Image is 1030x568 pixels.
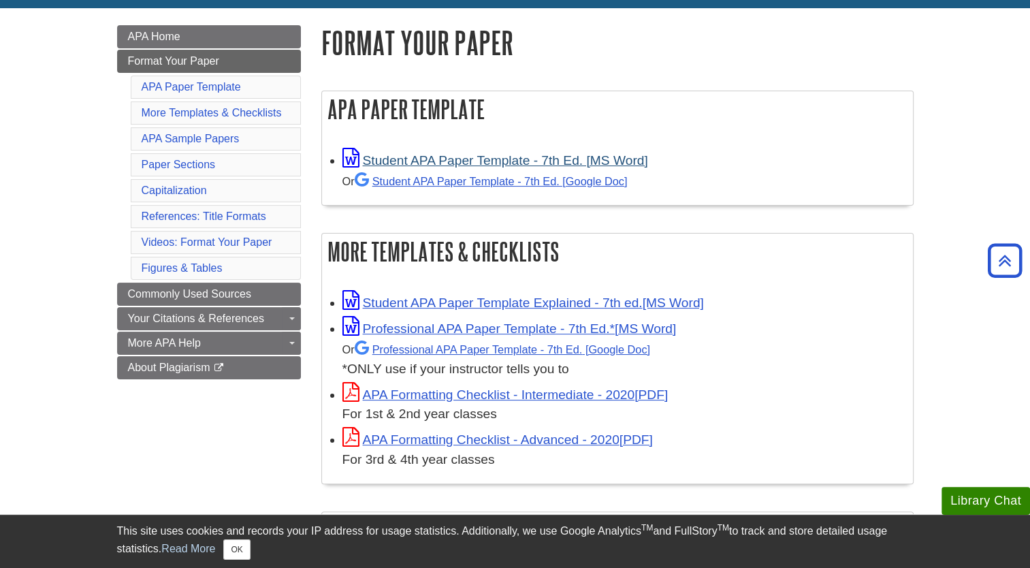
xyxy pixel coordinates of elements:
[117,50,301,73] a: Format Your Paper
[718,523,729,533] sup: TM
[128,313,264,324] span: Your Citations & References
[983,251,1027,270] a: Back to Top
[322,512,913,548] h2: APA Sample Papers
[322,91,913,127] h2: APA Paper Template
[117,307,301,330] a: Your Citations & References
[342,175,628,187] small: Or
[128,362,210,373] span: About Plagiarism
[128,288,251,300] span: Commonly Used Sources
[342,388,669,402] a: Link opens in new window
[117,332,301,355] a: More APA Help
[117,25,301,48] a: APA Home
[161,543,215,554] a: Read More
[641,523,653,533] sup: TM
[142,185,207,196] a: Capitalization
[342,450,906,470] div: For 3rd & 4th year classes
[117,523,914,560] div: This site uses cookies and records your IP address for usage statistics. Additionally, we use Goo...
[142,210,266,222] a: References: Title Formats
[342,296,704,310] a: Link opens in new window
[342,405,906,424] div: For 1st & 2nd year classes
[322,234,913,270] h2: More Templates & Checklists
[142,81,241,93] a: APA Paper Template
[117,283,301,306] a: Commonly Used Sources
[342,321,677,336] a: Link opens in new window
[142,107,282,119] a: More Templates & Checklists
[128,31,180,42] span: APA Home
[342,343,650,356] small: Or
[142,159,216,170] a: Paper Sections
[321,25,914,60] h1: Format Your Paper
[128,55,219,67] span: Format Your Paper
[117,25,301,379] div: Guide Page Menu
[355,175,628,187] a: Student APA Paper Template - 7th Ed. [Google Doc]
[117,356,301,379] a: About Plagiarism
[142,236,272,248] a: Videos: Format Your Paper
[213,364,225,373] i: This link opens in a new window
[342,432,653,447] a: Link opens in new window
[355,343,650,356] a: Professional APA Paper Template - 7th Ed.
[342,153,648,168] a: Link opens in new window
[942,487,1030,515] button: Library Chat
[128,337,201,349] span: More APA Help
[142,262,223,274] a: Figures & Tables
[223,539,250,560] button: Close
[342,339,906,379] div: *ONLY use if your instructor tells you to
[142,133,240,144] a: APA Sample Papers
